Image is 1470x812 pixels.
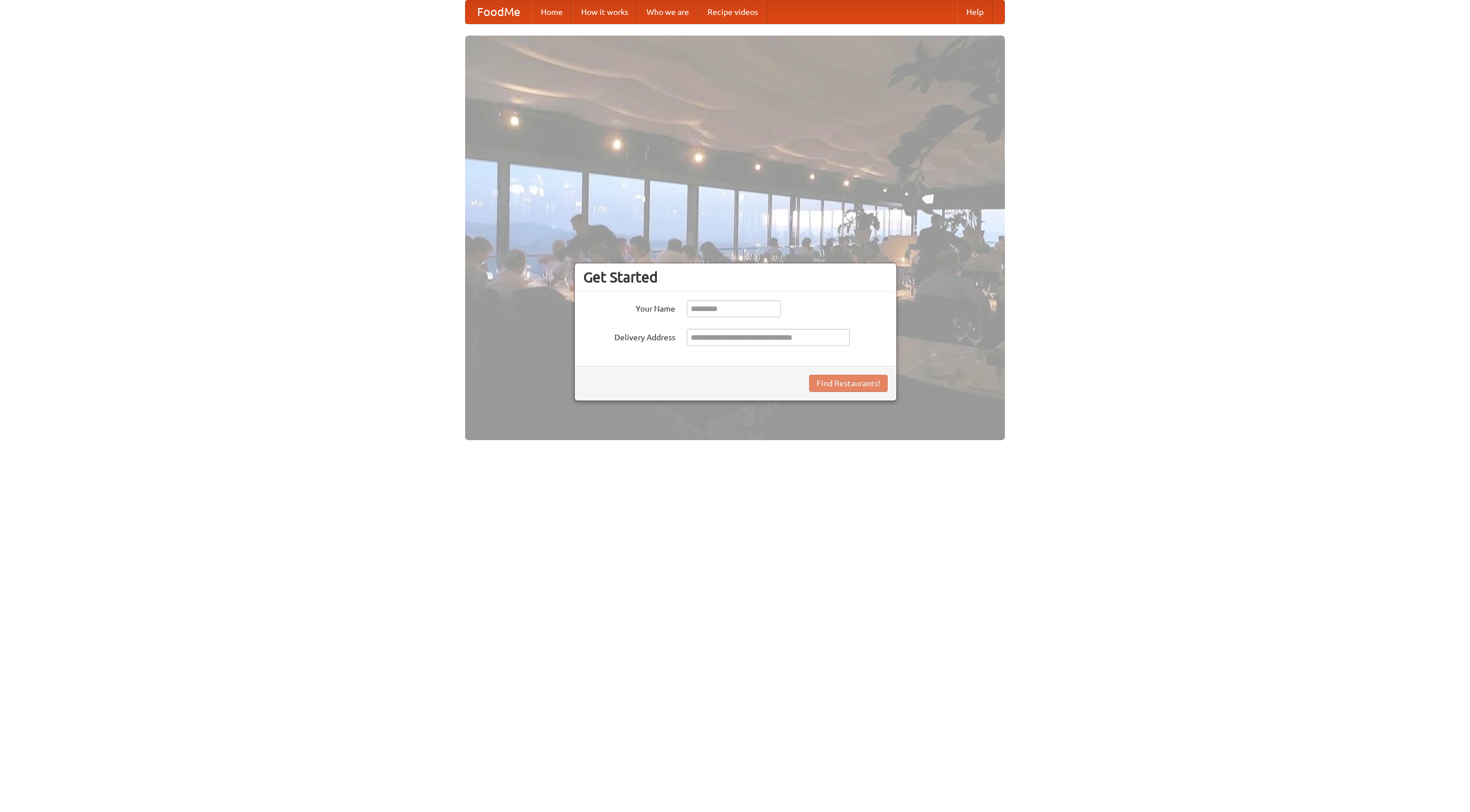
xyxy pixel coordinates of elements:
h3: Get Started [583,269,888,286]
button: Find Restaurants! [809,375,888,392]
label: Your Name [583,300,675,314]
a: Recipe videos [698,1,767,24]
a: FoodMe [466,1,532,24]
a: Help [957,1,993,24]
a: How it works [572,1,637,24]
a: Who we are [637,1,698,24]
label: Delivery Address [583,329,675,343]
a: Home [532,1,572,24]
